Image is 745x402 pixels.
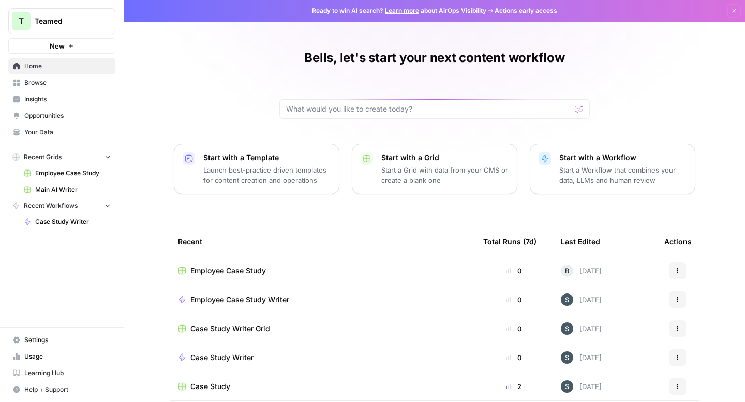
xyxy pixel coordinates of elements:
div: 2 [483,381,544,392]
span: Usage [24,352,111,361]
p: Start a Workflow that combines your data, LLMs and human review [559,165,687,185]
h1: Bells, let's start your next content workflow [304,50,564,66]
span: Employee Case Study [35,168,111,178]
img: wr22xuj0hcyca7ve3yhbbn45oepg [561,293,573,306]
span: Settings [24,335,111,345]
div: 0 [483,323,544,334]
span: Recent Workflows [24,201,78,210]
span: Teamed [35,16,97,26]
div: [DATE] [561,293,602,306]
button: Recent Workflows [8,198,115,213]
div: [DATE] [561,351,602,364]
div: Last Edited [561,227,600,256]
img: wr22xuj0hcyca7ve3yhbbn45oepg [561,380,573,393]
span: Case Study Writer [35,217,111,226]
a: Main AI Writer [19,181,115,198]
a: Learning Hub [8,365,115,381]
a: Case Study [178,381,467,392]
img: wr22xuj0hcyca7ve3yhbbn45oepg [561,351,573,364]
span: Insights [24,95,111,104]
span: New [50,41,65,51]
span: Main AI Writer [35,185,111,194]
button: New [8,38,115,54]
span: Actions early access [495,6,557,16]
div: 0 [483,352,544,363]
span: Home [24,61,111,71]
span: T [19,15,24,27]
a: Insights [8,91,115,107]
a: Browse [8,74,115,91]
div: Total Runs (7d) [483,227,537,256]
a: Case Study Writer [19,213,115,230]
button: Help + Support [8,381,115,398]
input: What would you like to create today? [286,104,571,114]
p: Launch best-practice driven templates for content creation and operations [203,165,331,185]
a: Case Study Writer [178,352,467,363]
p: Start with a Grid [381,152,509,163]
span: Help + Support [24,385,111,394]
div: [DATE] [561,322,602,335]
a: Usage [8,348,115,365]
span: Recent Grids [24,152,62,162]
div: [DATE] [561,380,602,393]
span: Learning Hub [24,368,111,378]
a: Home [8,58,115,74]
div: 0 [483,266,544,276]
span: Case Study Writer Grid [190,323,270,334]
div: 0 [483,295,544,305]
img: wr22xuj0hcyca7ve3yhbbn45oepg [561,322,573,335]
div: Actions [664,227,692,256]
span: Ready to win AI search? about AirOps Visibility [312,6,486,16]
button: Start with a GridStart a Grid with data from your CMS or create a blank one [352,144,517,194]
div: [DATE] [561,265,602,277]
button: Start with a TemplateLaunch best-practice driven templates for content creation and operations [174,144,339,194]
p: Start with a Workflow [559,152,687,163]
a: Your Data [8,124,115,141]
span: Employee Case Study [190,266,266,276]
a: Opportunities [8,107,115,124]
p: Start with a Template [203,152,331,163]
span: Case Study [190,381,230,392]
button: Start with a WorkflowStart a Workflow that combines your data, LLMs and human review [530,144,695,194]
span: Opportunities [24,111,111,120]
span: Your Data [24,128,111,137]
a: Employee Case Study [19,165,115,181]
a: Settings [8,332,115,348]
a: Learn more [385,7,419,14]
p: Start a Grid with data from your CMS or create a blank one [381,165,509,185]
span: B [565,266,570,276]
a: Case Study Writer Grid [178,323,467,334]
a: Employee Case Study [178,266,467,276]
span: Employee Case Study Writer [190,295,289,305]
span: Case Study Writer [190,352,254,363]
div: Recent [178,227,467,256]
a: Employee Case Study Writer [178,295,467,305]
button: Workspace: Teamed [8,8,115,34]
span: Browse [24,78,111,87]
button: Recent Grids [8,149,115,165]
